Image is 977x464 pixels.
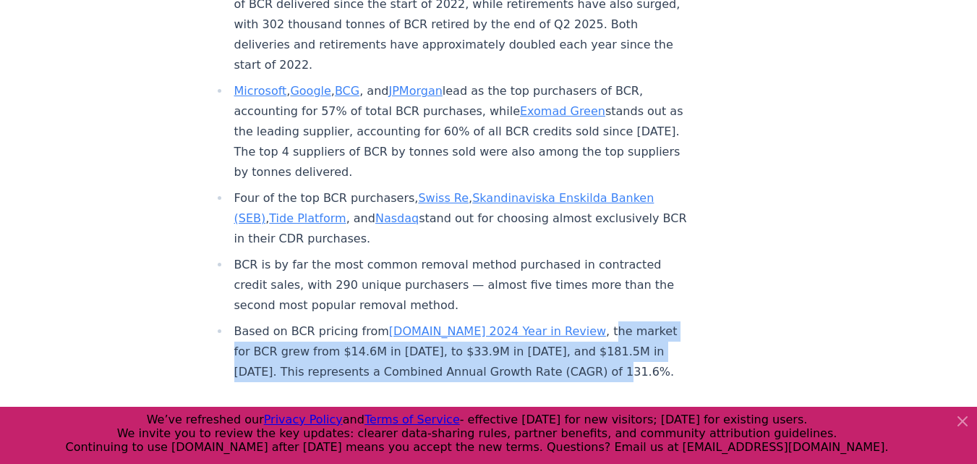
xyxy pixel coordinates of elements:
[418,191,469,205] a: Swiss Re
[290,84,330,98] a: Google
[234,84,287,98] a: Microsoft
[230,188,690,249] li: Four of the top BCR purchasers, , , , and stand out for choosing almost exclusively BCR in their ...
[375,211,419,225] a: Nasdaq
[520,104,605,118] a: Exomad Green
[230,81,690,182] li: , , , and lead as the top purchasers of BCR, accounting for 57% of total BCR purchases, while sta...
[389,324,606,338] a: [DOMAIN_NAME] 2024 Year in Review
[230,255,690,316] li: BCR is by far the most common removal method purchased in contracted credit sales, with 290 uniqu...
[269,211,346,225] a: Tide Platform
[230,321,690,382] li: Based on BCR pricing from , the market for BCR grew from $14.6M in [DATE], to $33.9M in [DATE], a...
[335,84,359,98] a: BCG
[388,84,442,98] a: JPMorgan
